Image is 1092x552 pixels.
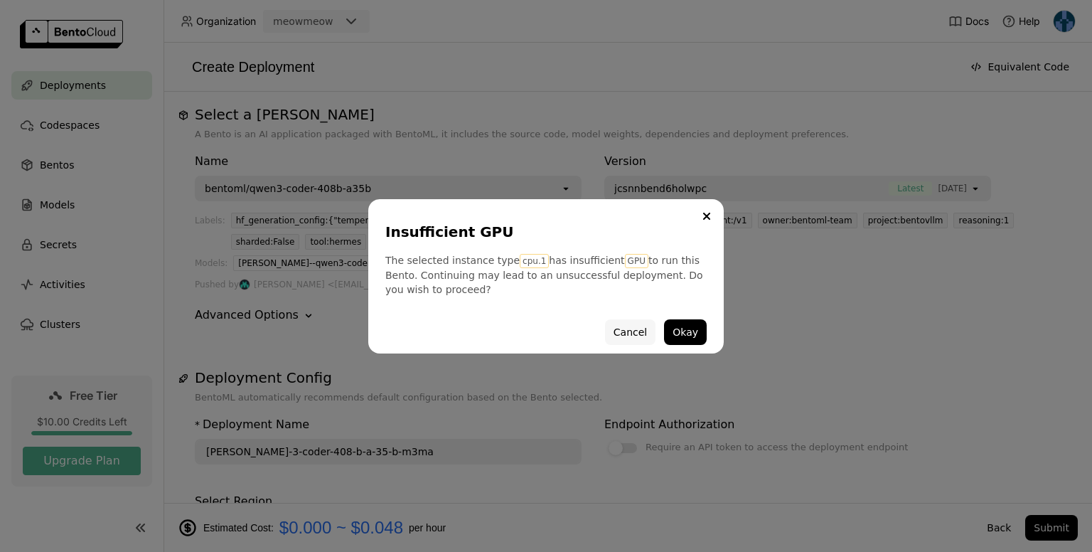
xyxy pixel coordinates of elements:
[625,254,648,268] span: GPU
[605,319,655,345] button: Cancel
[698,208,715,225] button: Close
[368,199,724,354] div: dialog
[520,254,549,268] span: cpu.1
[664,319,707,345] button: Okay
[385,253,707,297] div: The selected instance type has insufficient to run this Bento. Continuing may lead to an unsucces...
[385,222,701,242] div: Insufficient GPU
